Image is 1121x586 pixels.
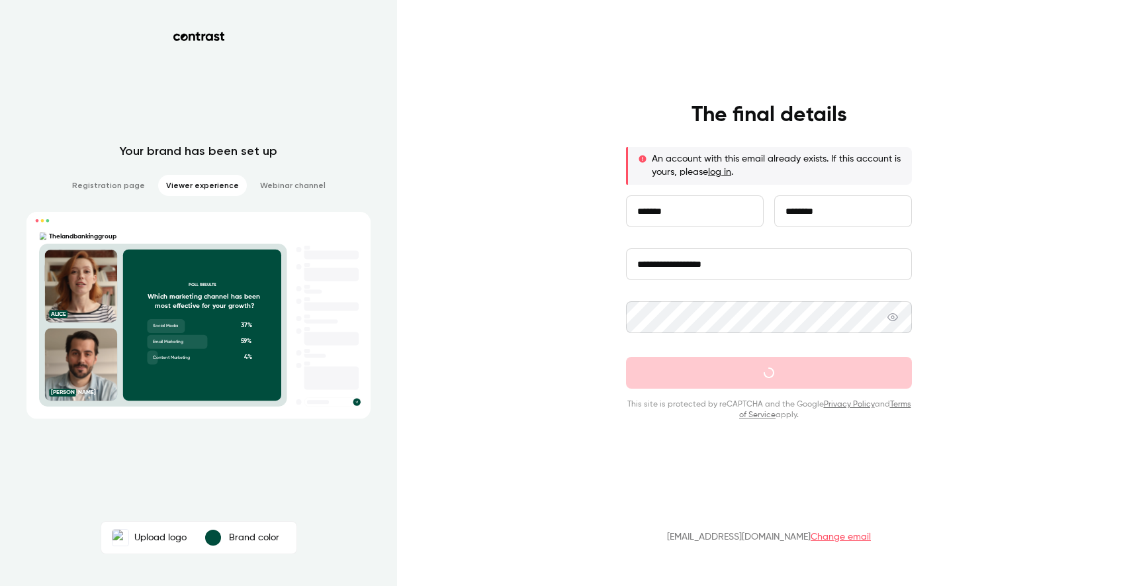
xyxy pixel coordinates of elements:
[708,168,731,177] a: log in
[158,175,247,196] li: Viewer experience
[824,401,875,409] a: Privacy Policy
[64,175,153,196] li: Registration page
[112,530,128,546] img: Thelandbankinggroup
[229,531,279,544] p: Brand color
[104,524,195,551] label: ThelandbankinggroupUpload logo
[195,524,294,551] button: Brand color
[811,532,871,542] a: Change email
[626,399,912,420] p: This site is protected by reCAPTCHA and the Google and apply.
[667,530,871,544] p: [EMAIL_ADDRESS][DOMAIN_NAME]
[252,175,334,196] li: Webinar channel
[652,152,901,179] p: An account with this email already exists. If this account is yours, please .
[120,143,277,159] p: Your brand has been set up
[692,102,847,128] h4: The final details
